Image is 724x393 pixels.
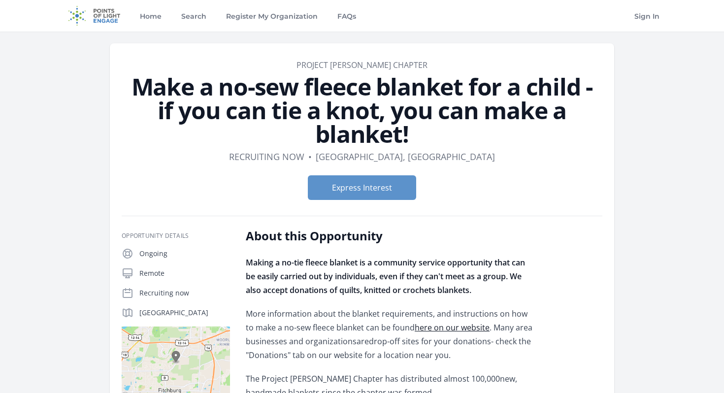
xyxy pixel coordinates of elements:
[139,308,230,318] p: [GEOGRAPHIC_DATA]
[316,150,495,164] dd: [GEOGRAPHIC_DATA], [GEOGRAPHIC_DATA]
[308,175,416,200] button: Express Interest
[139,268,230,278] p: Remote
[246,228,534,244] h2: About this Opportunity
[246,257,525,295] strong: Making a no-tie fleece blanket is a community service opportunity that can be easily carried out ...
[122,232,230,240] h3: Opportunity Details
[122,75,602,146] h1: Make a no-sew fleece blanket for a child - if you can tie a knot, you can make a blanket!
[139,288,230,298] p: Recruiting now
[296,60,428,70] a: Project [PERSON_NAME] Chapter
[139,249,230,259] p: Ongoing
[415,322,490,333] a: here on our website
[229,150,304,164] dd: Recruiting now
[246,307,534,362] p: More information about the blanket requirements, and instructions on how to make a no-sew fleece ...
[308,150,312,164] div: •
